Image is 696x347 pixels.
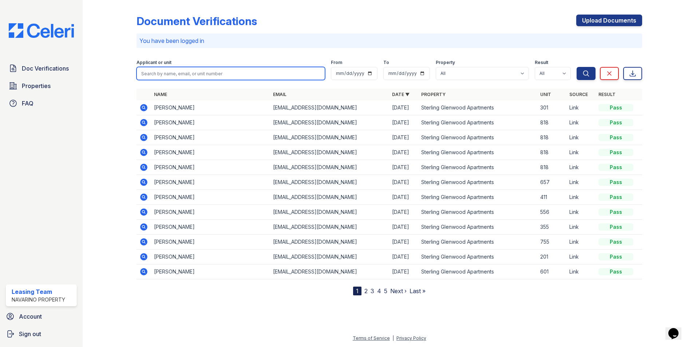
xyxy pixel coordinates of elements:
td: [DATE] [389,160,418,175]
span: FAQ [22,99,33,108]
a: Date ▼ [392,92,410,97]
td: 818 [537,160,566,175]
label: Result [535,60,548,65]
td: [DATE] [389,205,418,220]
img: CE_Logo_Blue-a8612792a0a2168367f1c8372b55b34899dd931a85d93a1a3d3e32e68fde9ad4.png [3,23,80,38]
div: Leasing Team [12,287,65,296]
td: 301 [537,100,566,115]
span: Properties [22,81,51,90]
a: Email [273,92,286,97]
td: [DATE] [389,100,418,115]
td: Sterling Glenwood Apartments [418,175,537,190]
span: Account [19,312,42,321]
td: Sterling Glenwood Apartments [418,235,537,250]
td: 818 [537,145,566,160]
td: Link [566,250,596,264]
a: Properties [6,79,77,93]
td: [PERSON_NAME] [151,205,270,220]
td: [EMAIL_ADDRESS][DOMAIN_NAME] [270,145,389,160]
td: Link [566,220,596,235]
td: [PERSON_NAME] [151,235,270,250]
div: Navarino Property [12,296,65,303]
td: [DATE] [389,175,418,190]
td: [DATE] [389,115,418,130]
td: Sterling Glenwood Apartments [418,100,537,115]
td: [PERSON_NAME] [151,220,270,235]
td: [EMAIL_ADDRESS][DOMAIN_NAME] [270,220,389,235]
a: Account [3,309,80,324]
td: [PERSON_NAME] [151,100,270,115]
a: Name [154,92,167,97]
td: [EMAIL_ADDRESS][DOMAIN_NAME] [270,264,389,279]
td: Sterling Glenwood Apartments [418,250,537,264]
label: Property [436,60,455,65]
div: Pass [598,119,633,126]
td: Link [566,100,596,115]
a: Unit [540,92,551,97]
td: Link [566,190,596,205]
td: Link [566,115,596,130]
td: [PERSON_NAME] [151,160,270,175]
a: Terms of Service [353,335,390,341]
a: 4 [377,287,381,295]
td: [EMAIL_ADDRESS][DOMAIN_NAME] [270,100,389,115]
td: [PERSON_NAME] [151,130,270,145]
td: Sterling Glenwood Apartments [418,205,537,220]
td: 818 [537,115,566,130]
td: 755 [537,235,566,250]
td: Link [566,264,596,279]
a: Doc Verifications [6,61,77,76]
td: Link [566,160,596,175]
td: [DATE] [389,190,418,205]
input: Search by name, email, or unit number [137,67,325,80]
div: Pass [598,134,633,141]
td: Link [566,235,596,250]
a: Sign out [3,327,80,341]
td: [EMAIL_ADDRESS][DOMAIN_NAME] [270,235,389,250]
iframe: chat widget [665,318,689,340]
div: Pass [598,149,633,156]
span: Sign out [19,330,41,338]
div: Pass [598,223,633,231]
a: Result [598,92,616,97]
td: 201 [537,250,566,264]
td: [EMAIL_ADDRESS][DOMAIN_NAME] [270,250,389,264]
td: [EMAIL_ADDRESS][DOMAIN_NAME] [270,160,389,175]
a: Privacy Policy [396,335,426,341]
td: [PERSON_NAME] [151,145,270,160]
a: 3 [371,287,374,295]
td: Link [566,145,596,160]
td: 601 [537,264,566,279]
div: 1 [353,287,361,295]
label: Applicant or unit [137,60,171,65]
a: Upload Documents [576,15,642,26]
a: Source [569,92,588,97]
td: [PERSON_NAME] [151,175,270,190]
div: Document Verifications [137,15,257,28]
td: [EMAIL_ADDRESS][DOMAIN_NAME] [270,175,389,190]
td: [EMAIL_ADDRESS][DOMAIN_NAME] [270,115,389,130]
td: Link [566,175,596,190]
a: Property [421,92,446,97]
td: Sterling Glenwood Apartments [418,264,537,279]
a: Next › [390,287,407,295]
td: 818 [537,130,566,145]
td: [DATE] [389,220,418,235]
td: Sterling Glenwood Apartments [418,220,537,235]
td: [DATE] [389,250,418,264]
p: You have been logged in [139,36,639,45]
td: [PERSON_NAME] [151,115,270,130]
td: Sterling Glenwood Apartments [418,115,537,130]
a: Last » [410,287,426,295]
div: Pass [598,238,633,246]
td: [EMAIL_ADDRESS][DOMAIN_NAME] [270,205,389,220]
td: [DATE] [389,264,418,279]
div: | [392,335,394,341]
div: Pass [598,164,633,171]
td: [PERSON_NAME] [151,190,270,205]
td: Link [566,205,596,220]
label: From [331,60,342,65]
td: [EMAIL_ADDRESS][DOMAIN_NAME] [270,190,389,205]
td: Sterling Glenwood Apartments [418,160,537,175]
